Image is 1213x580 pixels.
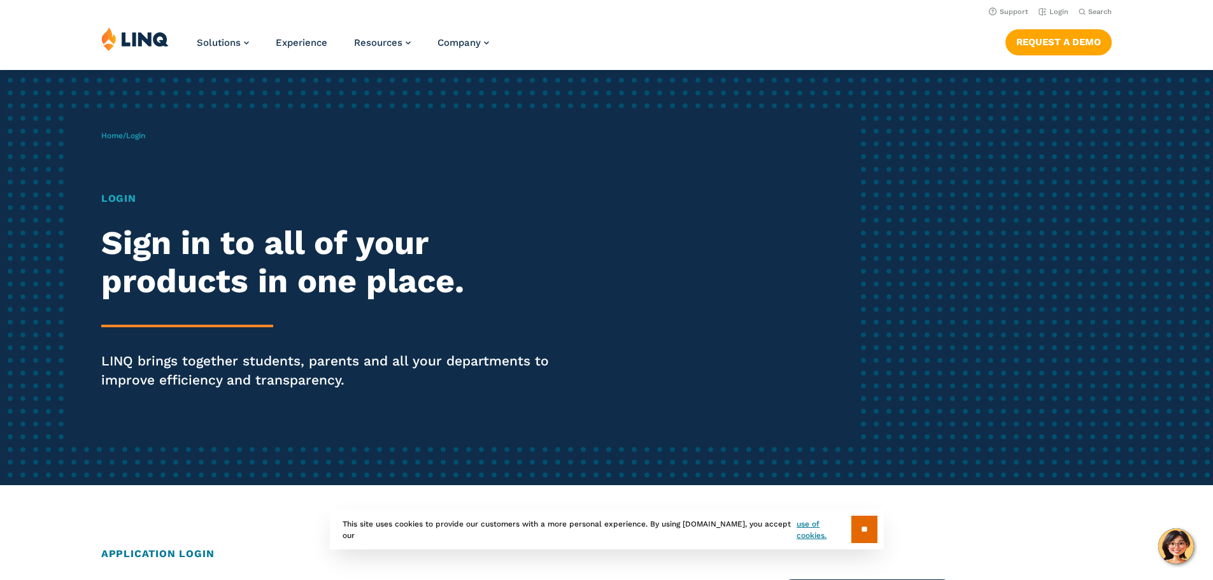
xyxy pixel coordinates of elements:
[797,518,851,541] a: use of cookies.
[101,224,569,301] h2: Sign in to all of your products in one place.
[101,351,569,390] p: LINQ brings together students, parents and all your departments to improve efficiency and transpa...
[197,37,241,48] span: Solutions
[1088,8,1112,16] span: Search
[197,27,489,69] nav: Primary Navigation
[197,37,249,48] a: Solutions
[1005,29,1112,55] a: Request a Demo
[354,37,411,48] a: Resources
[1158,528,1194,564] button: Hello, have a question? Let’s chat.
[101,131,145,140] span: /
[330,509,884,549] div: This site uses cookies to provide our customers with a more personal experience. By using [DOMAIN...
[437,37,489,48] a: Company
[989,8,1028,16] a: Support
[1005,27,1112,55] nav: Button Navigation
[101,131,123,140] a: Home
[1079,7,1112,17] button: Open Search Bar
[101,191,569,206] h1: Login
[126,131,145,140] span: Login
[276,37,327,48] a: Experience
[1039,8,1068,16] a: Login
[354,37,402,48] span: Resources
[437,37,481,48] span: Company
[101,27,169,51] img: LINQ | K‑12 Software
